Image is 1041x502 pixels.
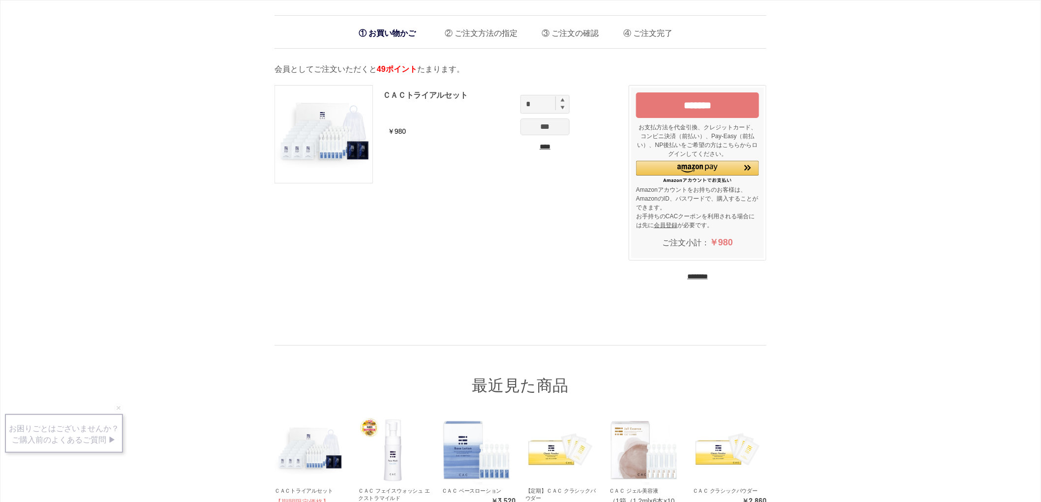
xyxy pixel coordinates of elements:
[442,415,516,485] a: ＣＡＣ ベースローション
[525,415,595,485] img: 【定期】ＣＡＣ クラシックパウダー
[636,161,759,183] div: Amazon Pay - Amazonアカウントをお使いください
[358,415,432,485] a: ＣＡＣ フェイスウォッシュ エクストラマイルド
[525,415,599,485] a: 【定期】ＣＡＣ クラシックパウダー
[561,98,565,102] img: spinplus.gif
[693,415,766,485] a: ＣＡＣ クラシックパウダー
[616,21,673,41] li: ご注文完了
[358,488,430,501] a: ＣＡＣ フェイスウォッシュ エクストラマイルド
[636,232,759,253] div: ご注文小計：
[525,488,596,501] a: 【定期】ＣＡＣ クラシックパウダー
[354,23,421,43] li: お買い物かご
[636,123,759,158] p: お支払方法を代金引換、クレジットカード、コンビニ決済（前払い）、Pay-Easy（前払い）、NP後払いをご希望の方はこちらからログインしてください。
[709,237,733,247] span: ￥980
[535,21,599,41] li: ご注文の確認
[442,415,512,485] img: ＣＡＣ ベースローション
[275,488,333,494] a: ＣＡＣトライアルセット
[275,415,344,485] img: ＣＡＣトライアルセット
[275,345,766,396] div: 最近見た商品
[693,415,763,485] img: ＣＡＣ クラシックパウダー
[377,65,417,73] span: 49ポイント
[609,488,658,494] a: ＣＡＣ ジェル美容液
[275,63,766,75] p: 会員としてご注文いただくと たまります。
[609,415,683,485] a: ＣＡＣ ジェル美容液
[437,21,518,41] li: ご注文方法の指定
[275,415,348,485] a: ＣＡＣトライアルセット
[358,415,428,485] img: ＣＡＣ フェイスウォッシュ エクストラマイルド
[561,105,565,110] img: spinminus.gif
[636,185,759,230] p: Amazonアカウントをお持ちのお客様は、AmazonのID、パスワードで、購入することができます。 お手持ちのCACクーポンを利用される場合には先に が必要です。
[442,488,501,494] a: ＣＡＣ ベースローション
[693,488,758,494] a: ＣＡＣ クラシックパウダー
[654,222,677,229] a: 会員登録
[609,415,679,485] img: ＣＡＣ ジェル美容液
[275,86,372,183] img: ＣＡＣトライアルセット
[383,91,467,99] a: ＣＡＣトライアルセット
